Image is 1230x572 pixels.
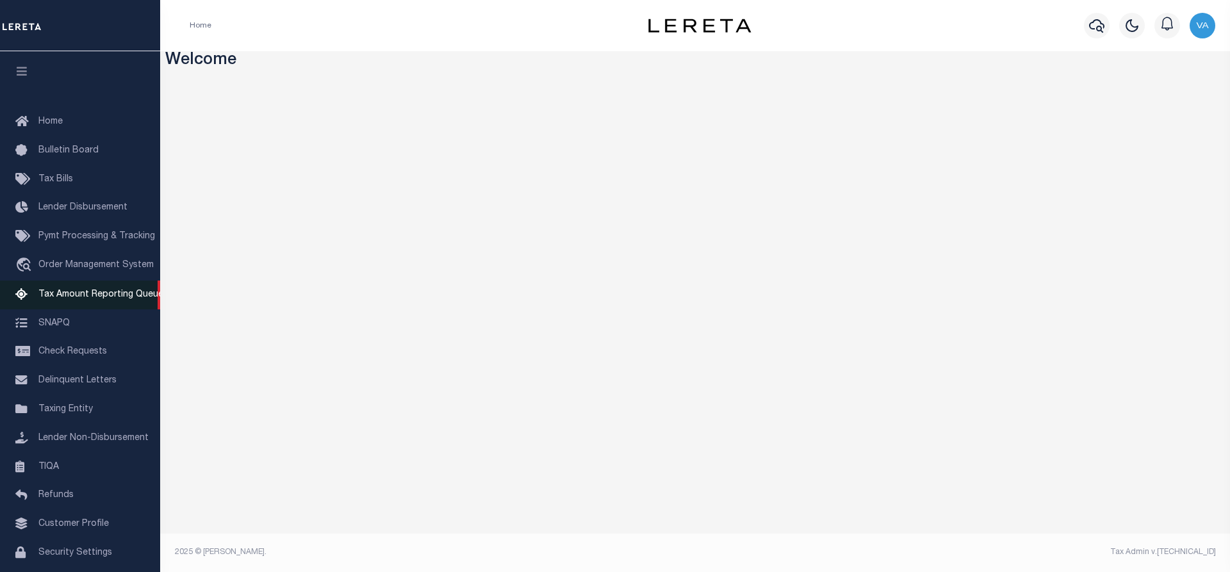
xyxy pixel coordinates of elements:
span: Tax Amount Reporting Queue [38,290,163,299]
div: Tax Admin v.[TECHNICAL_ID] [705,546,1216,558]
span: Pymt Processing & Tracking [38,232,155,241]
span: Customer Profile [38,519,109,528]
span: Tax Bills [38,175,73,184]
span: Lender Disbursement [38,203,127,212]
span: Lender Non-Disbursement [38,434,149,443]
span: Taxing Entity [38,405,93,414]
span: Delinquent Letters [38,376,117,385]
span: SNAPQ [38,318,70,327]
li: Home [190,20,211,31]
span: TIQA [38,462,59,471]
h3: Welcome [165,51,1226,71]
i: travel_explore [15,257,36,274]
span: Refunds [38,491,74,500]
span: Home [38,117,63,126]
span: Order Management System [38,261,154,270]
span: Check Requests [38,347,107,356]
div: 2025 © [PERSON_NAME]. [165,546,696,558]
span: Security Settings [38,548,112,557]
img: logo-dark.svg [648,19,751,33]
span: Bulletin Board [38,146,99,155]
img: svg+xml;base64,PHN2ZyB4bWxucz0iaHR0cDovL3d3dy53My5vcmcvMjAwMC9zdmciIHBvaW50ZXItZXZlbnRzPSJub25lIi... [1190,13,1215,38]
